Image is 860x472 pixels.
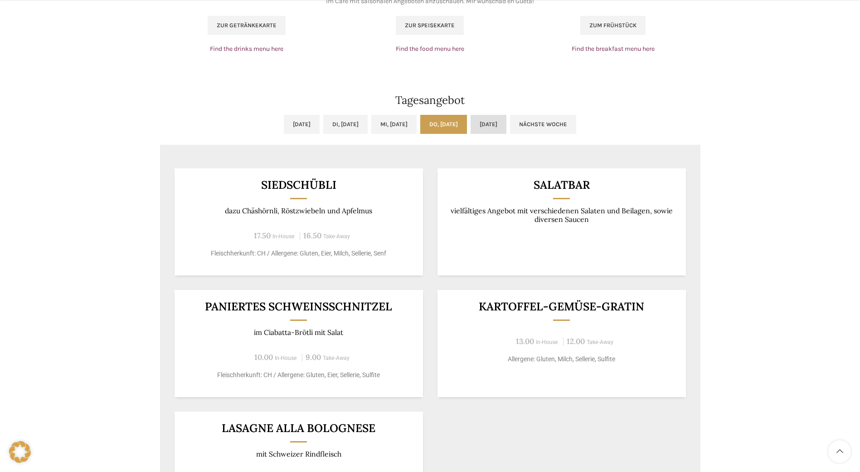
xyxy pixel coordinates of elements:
span: 16.50 [303,231,321,241]
h3: Siedschübli [185,179,412,191]
p: im Ciabatta-Brötli mit Salat [185,328,412,337]
span: 9.00 [306,352,321,362]
h3: Salatbar [448,179,675,191]
span: Zur Speisekarte [405,22,455,29]
a: Zur Getränkekarte [208,16,286,35]
p: vielfältiges Angebot mit verschiedenen Salaten und Beilagen, sowie diversen Saucen [448,206,675,224]
p: Allergene: Gluten, Milch, Sellerie, Sulfite [448,354,675,364]
p: dazu Chäshörnli, Röstzwiebeln und Apfelmus [185,206,412,215]
span: 12.00 [567,336,585,346]
span: Take-Away [587,339,613,345]
span: Zum Frühstück [589,22,636,29]
p: Fleischherkunft: CH / Allergene: Gluten, Eier, Sellerie, Sulfite [185,370,412,380]
span: In-House [272,233,295,240]
h2: Tagesangebot [160,95,700,106]
span: Take-Away [323,355,350,361]
span: 10.00 [254,352,273,362]
a: Zum Frühstück [580,16,646,35]
span: In-House [536,339,558,345]
a: Find the breakfast menu here [572,45,655,53]
a: Mi, [DATE] [371,115,417,134]
span: Take-Away [323,233,350,240]
span: In-House [275,355,297,361]
p: Fleischherkunft: CH / Allergene: Gluten, Eier, Milch, Sellerie, Senf [185,249,412,258]
span: 17.50 [254,231,271,241]
p: mit Schweizer Rindfleisch [185,450,412,458]
a: Do, [DATE] [420,115,467,134]
a: Zur Speisekarte [396,16,464,35]
span: 13.00 [516,336,534,346]
h3: Kartoffel-Gemüse-Gratin [448,301,675,312]
a: Scroll to top button [828,440,851,463]
span: Zur Getränkekarte [217,22,277,29]
a: Nächste Woche [510,115,576,134]
a: [DATE] [471,115,506,134]
a: Find the food menu here [396,45,464,53]
h3: Lasagne alla Bolognese [185,423,412,434]
a: [DATE] [284,115,320,134]
a: Find the drinks menu here [210,45,283,53]
h3: Paniertes Schweinsschnitzel [185,301,412,312]
a: Di, [DATE] [323,115,368,134]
